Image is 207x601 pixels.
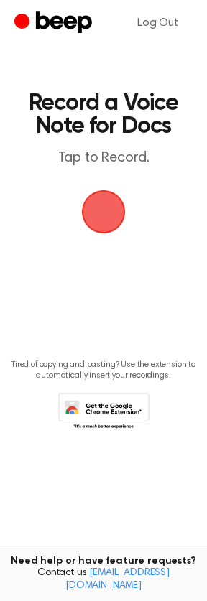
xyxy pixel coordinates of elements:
a: Log Out [123,6,193,40]
img: Beep Logo [82,190,125,233]
span: Contact us [9,567,198,592]
p: Tired of copying and pasting? Use the extension to automatically insert your recordings. [11,360,195,381]
a: [EMAIL_ADDRESS][DOMAIN_NAME] [65,568,170,591]
a: Beep [14,9,96,37]
p: Tap to Record. [26,149,181,167]
h1: Record a Voice Note for Docs [26,92,181,138]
